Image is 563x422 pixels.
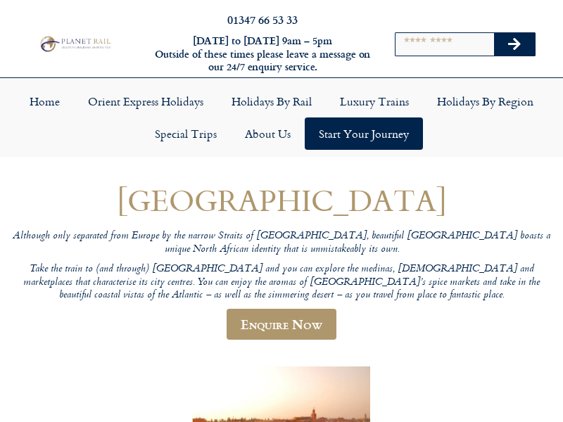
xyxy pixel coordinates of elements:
a: Holidays by Region [423,85,548,117]
h6: [DATE] to [DATE] 9am – 5pm Outside of these times please leave a message on our 24/7 enquiry serv... [153,34,372,74]
button: Search [494,33,535,56]
p: Although only separated from Europe by the narrow Straits of [GEOGRAPHIC_DATA], beautiful [GEOGRA... [13,230,550,256]
a: Enquire Now [227,309,336,340]
a: Orient Express Holidays [74,85,217,117]
a: Home [15,85,74,117]
a: Holidays by Rail [217,85,326,117]
p: Take the train to (and through) [GEOGRAPHIC_DATA] and you can explore the medinas, [DEMOGRAPHIC_D... [13,263,550,302]
nav: Menu [7,85,556,150]
a: Luxury Trains [326,85,423,117]
a: 01347 66 53 33 [227,11,298,27]
h1: [GEOGRAPHIC_DATA] [13,184,550,217]
a: Start your Journey [305,117,423,150]
a: About Us [231,117,305,150]
img: Planet Rail Train Holidays Logo [37,34,113,53]
a: Special Trips [141,117,231,150]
